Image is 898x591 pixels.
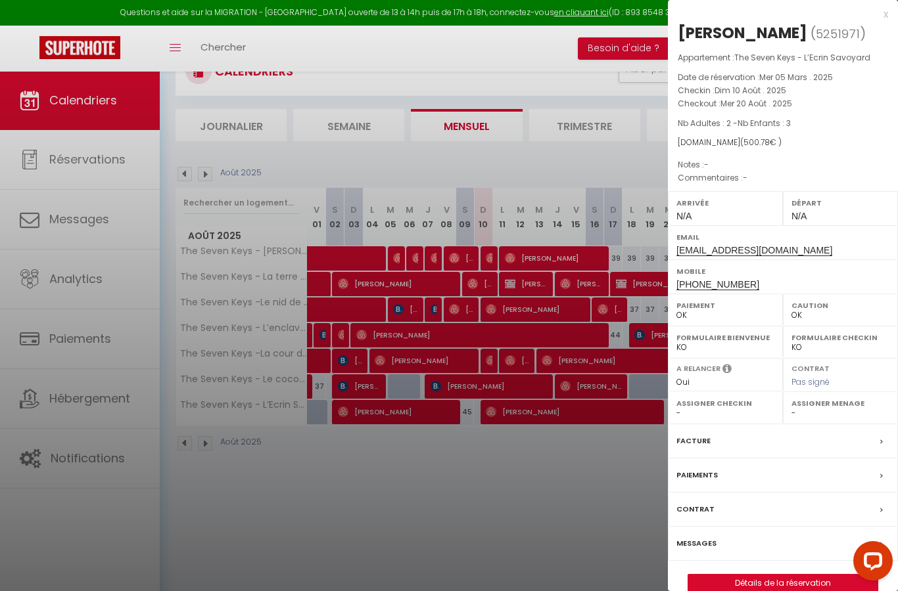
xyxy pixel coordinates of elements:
[792,397,889,410] label: Assigner Menage
[811,24,866,43] span: ( )
[843,536,898,591] iframe: LiveChat chat widget
[704,159,709,170] span: -
[676,265,889,278] label: Mobile
[792,363,830,372] label: Contrat
[678,137,888,149] div: [DOMAIN_NAME]
[722,363,732,378] i: Sélectionner OUI si vous souhaiter envoyer les séquences de messages post-checkout
[816,26,860,42] span: 5251971
[678,97,888,110] p: Checkout :
[792,376,830,387] span: Pas signé
[676,230,889,244] label: Email
[676,397,774,410] label: Assigner Checkin
[743,172,747,183] span: -
[738,118,791,129] span: Nb Enfants : 3
[744,137,770,148] span: 500.78
[676,434,711,448] label: Facture
[676,196,774,209] label: Arrivée
[715,85,786,96] span: Dim 10 Août . 2025
[676,299,774,312] label: Paiement
[678,171,888,185] p: Commentaires :
[668,7,888,22] div: x
[678,71,888,84] p: Date de réservation :
[678,118,791,129] span: Nb Adultes : 2 -
[676,536,717,550] label: Messages
[792,196,889,209] label: Départ
[676,363,721,374] label: A relancer
[792,211,807,221] span: N/A
[676,331,774,344] label: Formulaire Bienvenue
[678,158,888,171] p: Notes :
[676,502,715,516] label: Contrat
[759,72,833,83] span: Mer 05 Mars . 2025
[792,331,889,344] label: Formulaire Checkin
[734,52,870,63] span: The Seven Keys - L’Ecrin Savoyard
[740,137,782,148] span: ( € )
[721,98,792,109] span: Mer 20 Août . 2025
[676,211,692,221] span: N/A
[676,468,718,482] label: Paiements
[678,84,888,97] p: Checkin :
[678,22,807,43] div: [PERSON_NAME]
[678,51,888,64] p: Appartement :
[792,299,889,312] label: Caution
